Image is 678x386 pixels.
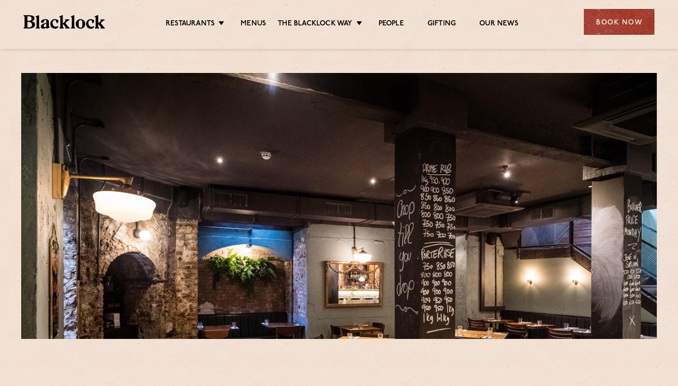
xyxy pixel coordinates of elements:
a: People [379,19,404,30]
a: The Blacklock Way [278,19,352,30]
div: Book Now [584,9,654,35]
a: Our News [479,19,518,30]
a: Restaurants [166,19,215,30]
img: BL_Textured_Logo-footer-cropped.svg [24,15,105,29]
a: Gifting [428,19,456,30]
a: Menus [241,19,266,30]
